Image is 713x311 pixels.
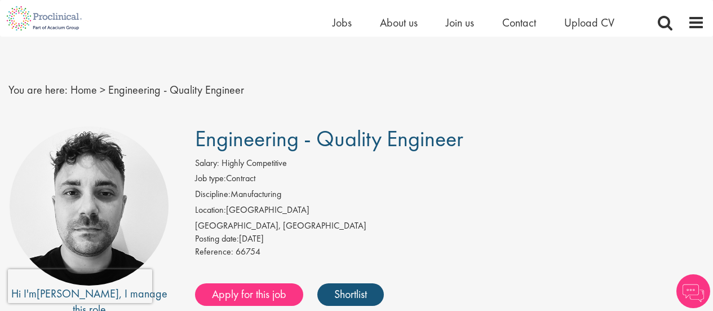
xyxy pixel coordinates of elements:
label: Job type: [195,172,226,185]
label: Discipline: [195,188,231,201]
li: [GEOGRAPHIC_DATA] [195,204,705,220]
span: Posting date: [195,233,239,244]
span: 66754 [236,246,260,257]
li: Contract [195,172,705,188]
img: Chatbot [676,274,710,308]
li: Manufacturing [195,188,705,204]
a: Upload CV [564,15,614,30]
label: Salary: [195,157,219,170]
a: Join us [446,15,474,30]
span: You are here: [8,82,68,97]
a: Jobs [333,15,352,30]
a: breadcrumb link [70,82,97,97]
span: Engineering - Quality Engineer [108,82,244,97]
label: Location: [195,204,226,217]
a: Apply for this job [195,283,303,306]
a: Contact [502,15,536,30]
span: Highly Competitive [222,157,287,169]
div: [DATE] [195,233,705,246]
a: About us [380,15,418,30]
span: Engineering - Quality Engineer [195,124,463,153]
label: Reference: [195,246,233,259]
img: imeage of recruiter Dean Fisher [10,126,169,286]
div: [GEOGRAPHIC_DATA], [GEOGRAPHIC_DATA] [195,220,705,233]
iframe: reCAPTCHA [8,269,152,303]
a: Shortlist [317,283,384,306]
span: > [100,82,105,97]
